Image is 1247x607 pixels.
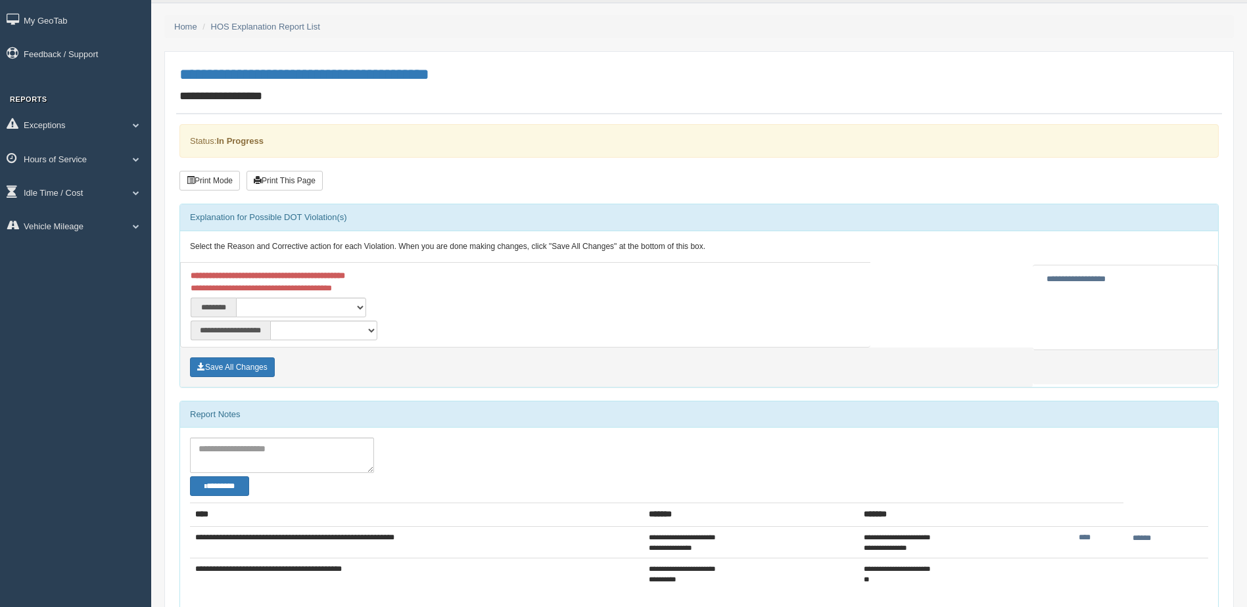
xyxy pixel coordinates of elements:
[216,136,264,146] strong: In Progress
[179,171,240,191] button: Print Mode
[179,124,1219,158] div: Status:
[180,231,1218,263] div: Select the Reason and Corrective action for each Violation. When you are done making changes, cli...
[211,22,320,32] a: HOS Explanation Report List
[174,22,197,32] a: Home
[190,476,249,496] button: Change Filter Options
[180,204,1218,231] div: Explanation for Possible DOT Violation(s)
[180,401,1218,428] div: Report Notes
[247,171,323,191] button: Print This Page
[190,357,275,377] button: Save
